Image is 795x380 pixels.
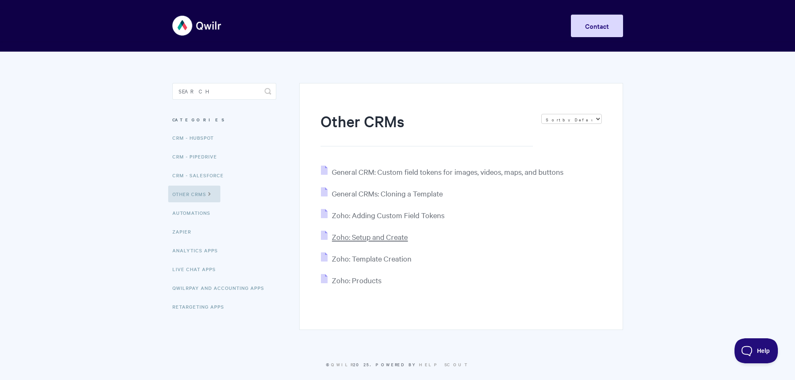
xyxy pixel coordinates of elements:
a: Automations [172,204,217,221]
span: Zoho: Setup and Create [332,232,408,242]
a: Zapier [172,223,197,240]
a: Zoho: Products [321,275,381,285]
a: QwilrPay and Accounting Apps [172,279,270,296]
input: Search [172,83,276,100]
a: CRM - Pipedrive [172,148,223,165]
h3: Categories [172,112,276,127]
select: Page reloads on selection [541,114,602,124]
span: Powered by [376,361,469,367]
a: Help Scout [419,361,469,367]
iframe: Toggle Customer Support [734,338,778,363]
a: Retargeting Apps [172,298,230,315]
a: Qwilr [331,361,353,367]
img: Qwilr Help Center [172,10,222,41]
a: General CRMs: Cloning a Template [321,189,443,198]
a: Other CRMs [168,186,220,202]
a: Live Chat Apps [172,261,222,277]
h1: Other CRMs [321,111,533,146]
a: Analytics Apps [172,242,224,259]
a: Zoho: Adding Custom Field Tokens [321,210,444,220]
span: Zoho: Template Creation [332,254,411,263]
a: CRM - HubSpot [172,129,220,146]
a: Contact [571,15,623,37]
a: Zoho: Template Creation [321,254,411,263]
span: Zoho: Adding Custom Field Tokens [332,210,444,220]
a: CRM - Salesforce [172,167,230,184]
span: General CRM: Custom field tokens for images, videos, maps, and buttons [332,167,563,176]
a: General CRM: Custom field tokens for images, videos, maps, and buttons [321,167,563,176]
a: Zoho: Setup and Create [321,232,408,242]
span: Zoho: Products [332,275,381,285]
p: © 2025. [172,361,623,368]
span: General CRMs: Cloning a Template [332,189,443,198]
